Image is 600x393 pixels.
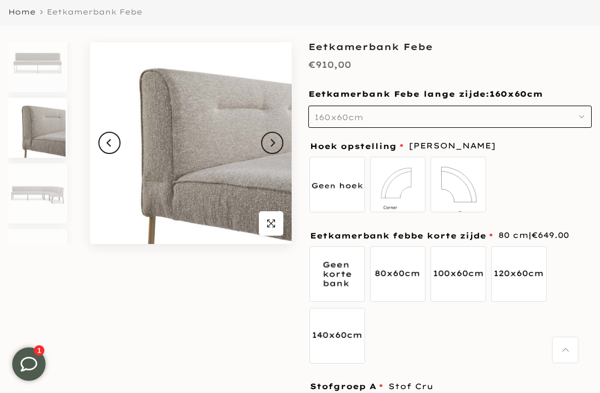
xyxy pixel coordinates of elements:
span: | [528,230,569,240]
button: 160x60cm [308,106,592,128]
iframe: toggle-frame [1,336,57,392]
span: Eetkamerbank febbe korte zijde [310,232,493,240]
span: 160x60cm [314,112,363,122]
span: Hoek opstelling [310,142,403,150]
span: Eetkamerbank Febe lange zijde: [308,89,543,99]
span: Stofgroep A [310,382,383,390]
h1: Eetkamerbank Febe [308,42,592,51]
span: 80 cm [498,228,569,242]
button: Next [261,132,283,154]
span: Eetkamerbank Febe [47,7,142,16]
a: Terug naar boven [553,337,578,362]
span: [PERSON_NAME] [409,139,496,153]
button: Previous [98,132,121,154]
a: Home [8,8,36,16]
span: €649.00 [532,230,569,240]
span: 160x60cm [489,89,543,100]
div: €910,00 [308,57,351,73]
